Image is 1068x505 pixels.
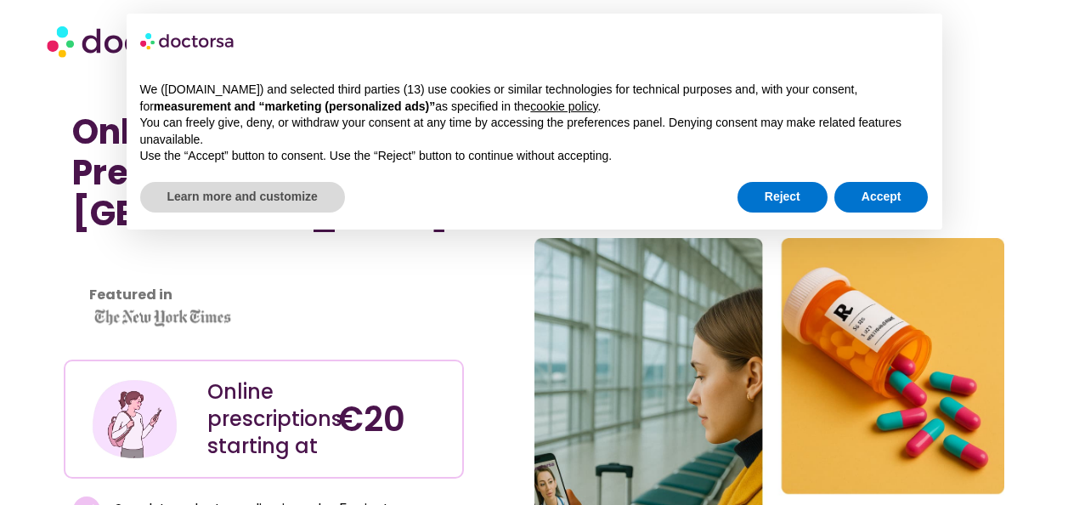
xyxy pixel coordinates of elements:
[140,148,929,165] p: Use the “Accept” button to consent. Use the “Reject” button to continue without accepting.
[89,285,172,304] strong: Featured in
[336,399,449,440] h4: €20
[737,182,828,213] button: Reject
[530,99,597,113] a: cookie policy
[72,251,327,271] iframe: Customer reviews powered by Trustpilot
[140,182,345,213] button: Learn more and customize
[72,271,455,292] iframe: Customer reviews powered by Trustpilot
[207,378,319,460] div: Online prescriptions starting at
[140,27,235,54] img: logo
[72,111,455,234] h1: Online Doctor Prescription in [GEOGRAPHIC_DATA]
[140,115,929,148] p: You can freely give, deny, or withdraw your consent at any time by accessing the preferences pane...
[154,99,435,113] strong: measurement and “marketing (personalized ads)”
[90,374,180,464] img: Illustration depicting a young woman in a casual outfit, engaged with her smartphone. She has a p...
[834,182,929,213] button: Accept
[140,82,929,115] p: We ([DOMAIN_NAME]) and selected third parties (13) use cookies or similar technologies for techni...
